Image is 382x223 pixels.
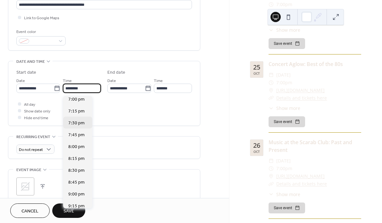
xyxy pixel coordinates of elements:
span: All day [24,101,35,108]
button: Save [52,203,85,218]
span: 7:00pm [276,79,292,87]
a: Concert Aglow: Best of the 80s [269,61,343,68]
div: ​ [269,157,274,165]
span: Cancel [21,208,38,215]
span: 7:00pm [276,1,292,8]
div: ​ [269,71,274,79]
div: ; [16,178,34,195]
div: ​ [269,172,274,180]
div: 25 [253,64,260,70]
a: Details and tickets here [276,95,327,101]
div: ​ [269,79,274,87]
button: ​Show more [269,27,300,33]
span: [DATE] [276,157,291,165]
span: [DATE] [276,71,291,79]
span: Do not repeat [19,146,43,153]
button: Save event [269,116,305,127]
button: ​Show more [269,191,300,198]
span: Date [16,78,25,84]
span: Time [63,78,72,84]
span: 7:15 pm [68,108,85,115]
div: ​ [269,8,274,16]
span: 9:15 pm [68,203,85,210]
a: [URL][DOMAIN_NAME] [276,87,325,94]
div: End date [107,69,125,76]
span: Show more [276,191,300,198]
button: Cancel [10,203,50,218]
a: Details and tickets here [276,181,327,187]
span: 7:00pm [276,165,292,172]
span: 9:00 pm [68,191,85,198]
span: Save [63,208,74,215]
span: Date [107,78,116,84]
a: Music at the Scarab Club: Past and Present [269,139,352,153]
span: Show date only [24,108,50,115]
div: Oct [253,150,260,153]
span: Hide end time [24,115,48,121]
div: Start date [16,69,36,76]
div: 26 [253,142,260,149]
span: Recurring event [16,134,50,140]
button: ​Show more [269,105,300,111]
div: ​ [269,27,274,33]
div: Oct [253,72,260,75]
button: Save event [269,202,305,213]
div: ​ [269,165,274,172]
a: [URL][DOMAIN_NAME] [276,172,325,180]
span: Show more [276,27,300,33]
span: 7:45 pm [68,132,85,138]
span: 8:45 pm [68,179,85,186]
button: Save event [269,38,305,49]
span: Link to Google Maps [24,15,59,21]
span: 7:30 pm [68,120,85,127]
span: Show more [276,105,300,111]
div: ​ [269,191,274,198]
span: Event image [16,167,41,173]
a: [URL][DOMAIN_NAME] [276,8,325,16]
span: 7:00 pm [68,96,85,103]
div: Event color [16,29,64,35]
div: ​ [269,1,274,8]
span: 8:15 pm [68,155,85,162]
div: ​ [269,87,274,94]
span: 8:30 pm [68,167,85,174]
span: Time [154,78,163,84]
div: ​ [269,180,274,188]
div: ​ [269,105,274,111]
div: ​ [269,94,274,102]
span: Date and time [16,58,45,65]
span: 8:00 pm [68,144,85,150]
